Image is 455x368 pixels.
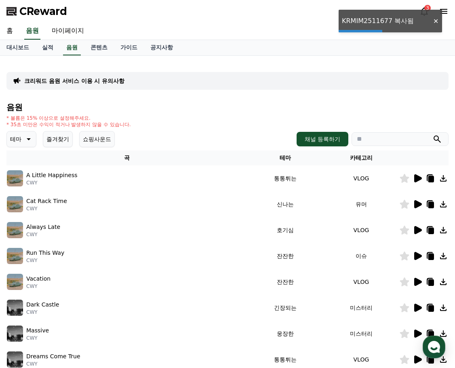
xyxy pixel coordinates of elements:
a: 음원 [63,40,81,55]
span: 대화 [74,269,84,275]
td: 유머 [323,191,399,217]
td: VLOG [323,269,399,295]
td: 잔잔한 [247,243,323,269]
p: * 35초 미만은 수익이 적거나 발생하지 않을 수 있습니다. [6,121,131,128]
span: CReward [19,5,67,18]
img: music [7,274,23,290]
td: 미스터리 [323,295,399,321]
p: CWY [26,309,59,315]
img: music [7,248,23,264]
td: 미스터리 [323,321,399,347]
p: A Little Happiness [26,171,78,180]
p: CWY [26,231,60,238]
a: 홈 [2,256,53,277]
p: Run This Way [26,249,64,257]
td: VLOG [323,217,399,243]
span: 홈 [25,269,30,275]
td: 통통튀는 [247,165,323,191]
p: CWY [26,257,64,264]
span: 설정 [125,269,135,275]
button: 테마 [6,131,36,147]
button: 쇼핑사운드 [79,131,115,147]
a: 가이드 [114,40,144,55]
img: music [7,300,23,316]
p: Dreams Come True [26,352,80,361]
a: 공지사항 [144,40,179,55]
p: Cat Rack Time [26,197,67,205]
a: CReward [6,5,67,18]
th: 곡 [6,150,247,165]
a: 크리워드 음원 서비스 이용 시 유의사항 [24,77,124,85]
img: music [7,170,23,186]
p: CWY [26,180,78,186]
a: 콘텐츠 [84,40,114,55]
td: 이슈 [323,243,399,269]
a: 설정 [104,256,155,277]
td: 긴장되는 [247,295,323,321]
img: music [7,222,23,238]
td: 호기심 [247,217,323,243]
img: music [7,351,23,368]
p: Always Late [26,223,60,231]
p: 테마 [10,133,21,145]
button: 즐겨찾기 [43,131,73,147]
img: music [7,326,23,342]
p: Massive [26,326,49,335]
td: 잔잔한 [247,269,323,295]
th: 테마 [247,150,323,165]
a: 3 [419,6,429,16]
th: 카테고리 [323,150,399,165]
a: 음원 [24,23,40,40]
h4: 음원 [6,103,449,112]
td: VLOG [323,165,399,191]
p: Vacation [26,275,51,283]
p: Dark Castle [26,300,59,309]
td: 웅장한 [247,321,323,347]
p: CWY [26,205,67,212]
a: 마이페이지 [45,23,91,40]
td: 신나는 [247,191,323,217]
a: 대화 [53,256,104,277]
p: * 볼륨은 15% 이상으로 설정해주세요. [6,115,131,121]
img: music [7,196,23,212]
p: CWY [26,361,80,367]
button: 채널 등록하기 [297,132,348,146]
div: 3 [424,5,431,11]
p: CWY [26,335,49,341]
p: CWY [26,283,51,290]
a: 실적 [36,40,60,55]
